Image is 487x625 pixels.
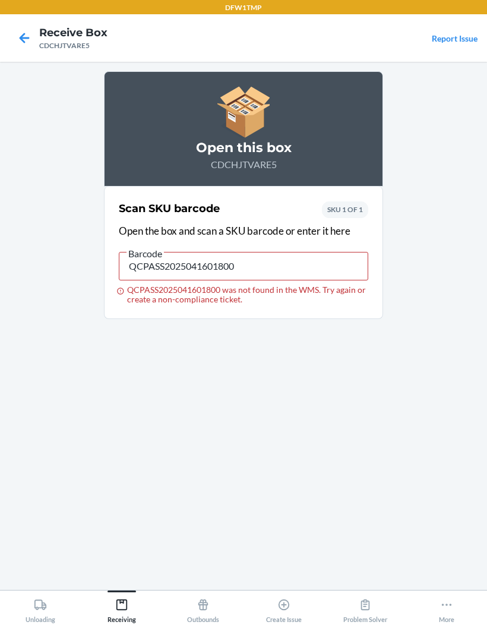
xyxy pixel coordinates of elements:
p: CDCHJTVARE5 [119,157,368,172]
button: Outbounds [162,591,243,623]
h2: Scan SKU barcode [119,201,220,216]
div: QCPASS2025041601800 was not found in the WMS. Try again or create a non-compliance ticket. [119,285,368,304]
input: Barcode QCPASS2025041601800 was not found in the WMS. Try again or create a non-compliance ticket. [119,252,368,280]
div: Outbounds [187,594,219,623]
h4: Receive Box [39,25,107,40]
div: Problem Solver [343,594,387,623]
a: Report Issue [432,33,477,43]
button: Problem Solver [325,591,406,623]
div: Unloading [26,594,55,623]
div: Create Issue [266,594,302,623]
span: Barcode [127,248,164,260]
div: More [439,594,454,623]
p: SKU 1 OF 1 [327,204,363,215]
button: More [406,591,487,623]
button: Create Issue [243,591,325,623]
button: Receiving [81,591,163,623]
p: DFW1TMP [225,2,262,13]
p: Open the box and scan a SKU barcode or enter it here [119,223,368,239]
div: CDCHJTVARE5 [39,40,107,51]
div: Receiving [107,594,136,623]
h3: Open this box [119,138,368,157]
